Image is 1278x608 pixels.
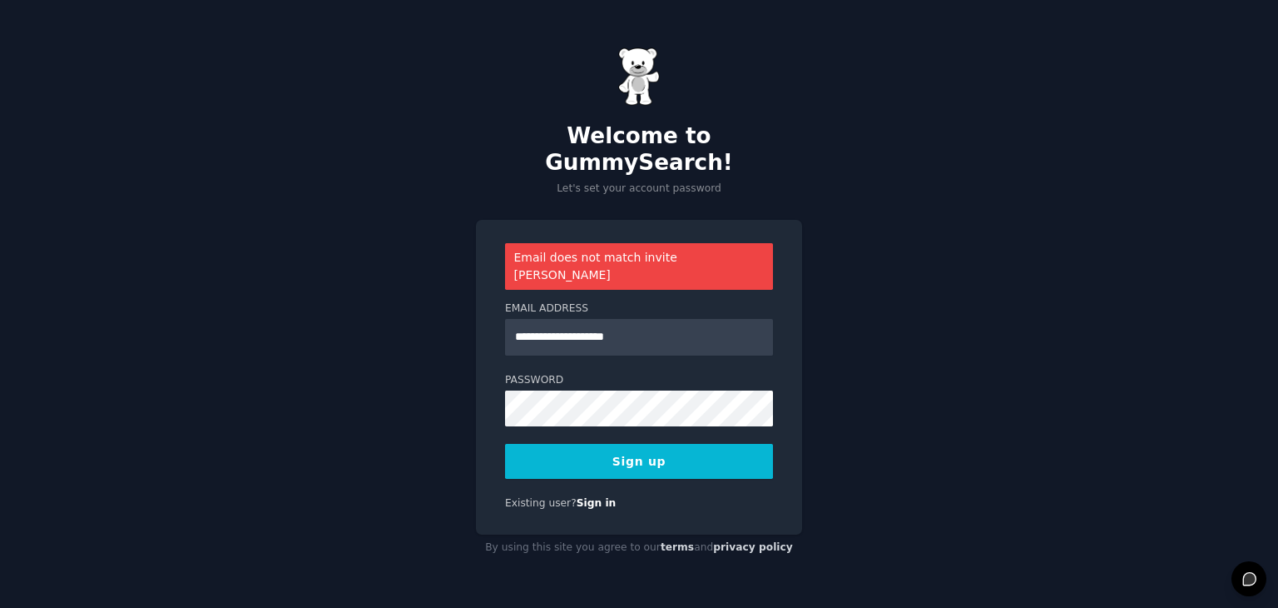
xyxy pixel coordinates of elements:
label: Email Address [505,302,773,316]
a: terms [661,541,694,553]
div: By using this site you agree to our and [476,535,802,561]
div: Email does not match invite [PERSON_NAME] [505,243,773,290]
button: Sign up [505,444,773,479]
span: Existing user? [505,497,577,509]
a: Sign in [577,497,617,509]
h2: Welcome to GummySearch! [476,123,802,176]
label: Password [505,373,773,388]
p: Let's set your account password [476,182,802,197]
img: Gummy Bear [618,47,660,106]
a: privacy policy [713,541,793,553]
